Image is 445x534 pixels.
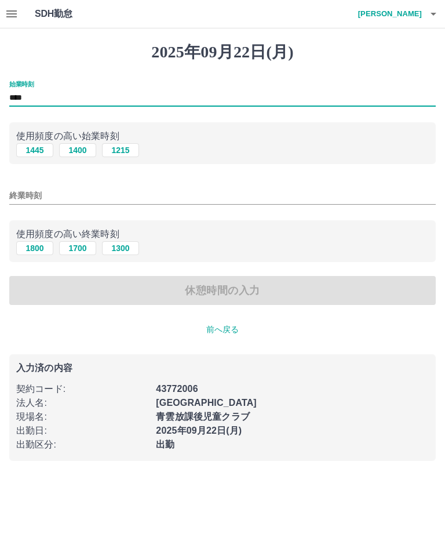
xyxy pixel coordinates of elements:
[16,410,149,424] p: 現場名 :
[16,382,149,396] p: 契約コード :
[16,241,53,255] button: 1800
[16,424,149,438] p: 出勤日 :
[9,324,436,336] p: 前へ戻る
[16,438,149,452] p: 出勤区分 :
[9,42,436,62] h1: 2025年09月22日(月)
[16,364,429,373] p: 入力済の内容
[102,143,139,157] button: 1215
[102,241,139,255] button: 1300
[9,79,34,88] label: 始業時刻
[16,143,53,157] button: 1445
[16,227,429,241] p: 使用頻度の高い終業時刻
[59,143,96,157] button: 1400
[156,398,257,408] b: [GEOGRAPHIC_DATA]
[156,426,242,435] b: 2025年09月22日(月)
[59,241,96,255] button: 1700
[16,129,429,143] p: 使用頻度の高い始業時刻
[156,384,198,394] b: 43772006
[156,439,174,449] b: 出勤
[156,412,250,422] b: 青雲放課後児童クラブ
[16,396,149,410] p: 法人名 :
